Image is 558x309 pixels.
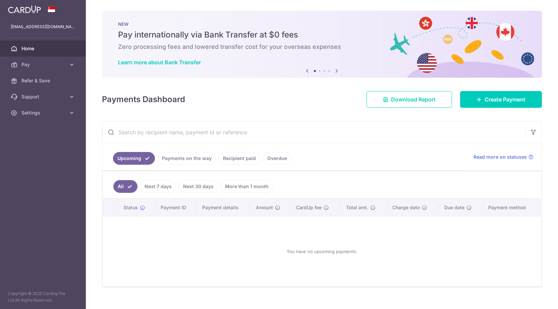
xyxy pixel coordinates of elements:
span: Home [21,45,66,52]
div: You have no upcoming payments. [111,222,533,281]
p: [EMAIL_ADDRESS][DOMAIN_NAME] [11,23,75,30]
input: Search by recipient name, payment id or reference [102,122,525,143]
span: Pay [21,61,66,68]
span: Download Report [391,95,436,103]
span: Amount [256,204,273,211]
span: Charge date [392,204,420,211]
a: All [113,180,137,193]
th: Payment method [483,199,541,216]
span: Status [123,204,138,211]
h5: Pay internationally via Bank Transfer at $0 fees [118,29,526,40]
a: Read more on statuses [473,154,534,160]
a: Next 7 days [140,180,176,193]
a: Learn more about Bank Transfer [118,59,201,66]
h4: Payments Dashboard [102,93,185,105]
span: CardUp fee [296,204,322,211]
a: Upcoming [113,152,155,165]
th: Payment details [197,199,250,216]
a: Download Report [367,91,452,108]
th: Payment ID [155,199,197,216]
span: Read more on statuses [473,154,527,160]
p: NEW [118,21,526,27]
span: Total amt. [346,204,368,211]
a: Overdue [263,152,291,165]
a: Payments on the way [158,152,216,165]
img: Bank transfer banner [102,11,542,78]
a: More than 1 month [221,180,273,193]
span: Due date [444,204,464,211]
span: Settings [21,109,66,116]
a: Create Payment [460,91,542,108]
img: CardUp [8,5,41,13]
span: Support [21,93,66,100]
a: Next 30 days [179,180,218,193]
span: Create Payment [485,95,525,103]
span: Refer & Save [21,77,66,84]
a: Recipient paid [219,152,260,165]
h6: Zero processing fees and lowered transfer cost for your overseas expenses [118,43,526,51]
